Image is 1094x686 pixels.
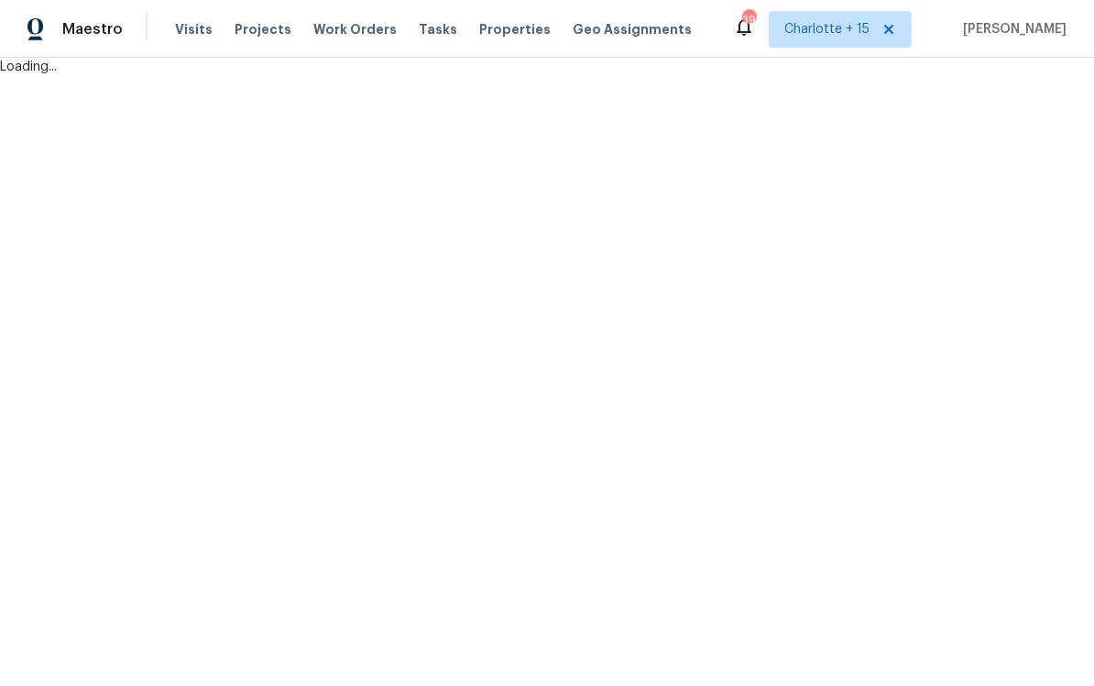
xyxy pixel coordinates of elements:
span: Maestro [62,20,123,39]
span: Charlotte + 15 [784,20,870,39]
span: Visits [175,20,213,39]
span: Properties [479,20,551,39]
span: Geo Assignments [573,20,692,39]
span: Work Orders [313,20,397,39]
span: Projects [235,20,291,39]
div: 393 [742,11,755,29]
span: [PERSON_NAME] [956,20,1067,39]
span: Tasks [419,23,457,36]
